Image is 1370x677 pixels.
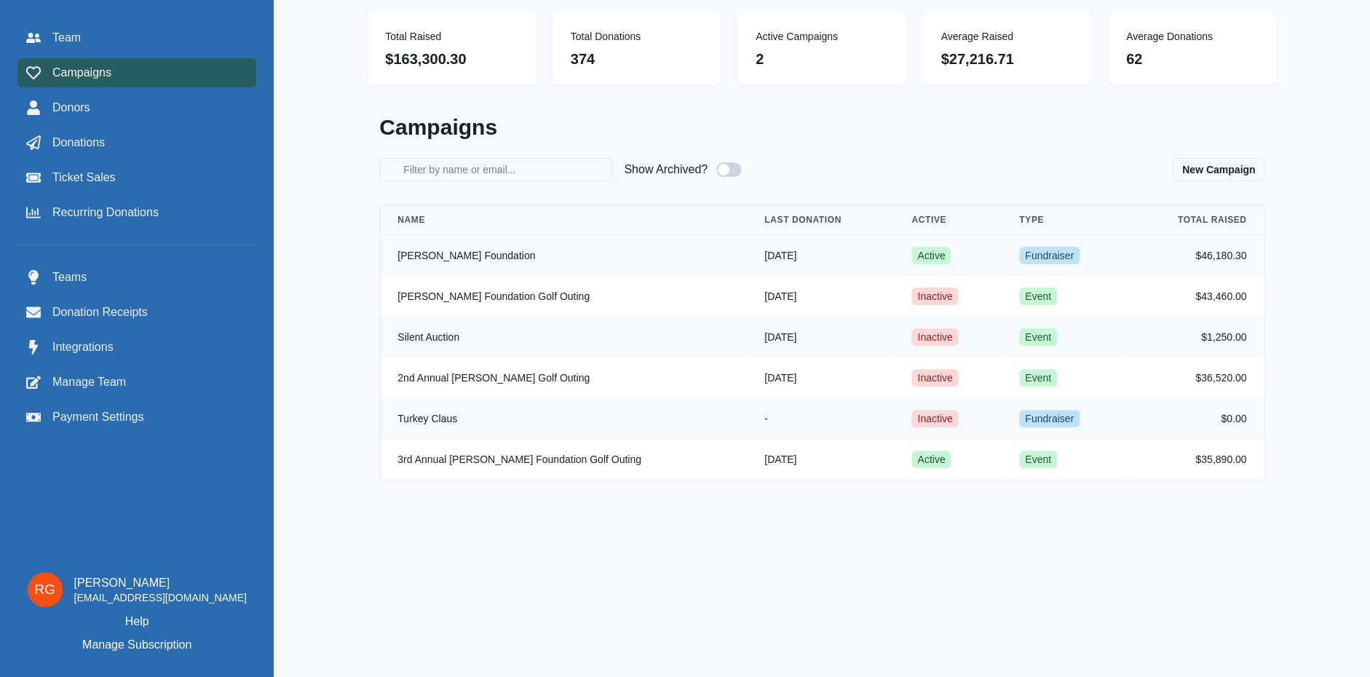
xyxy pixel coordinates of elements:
[379,158,612,181] input: Filter by name or email...
[747,317,894,357] td: [DATE]
[17,198,256,227] a: Recurring Donations
[1127,235,1264,277] td: $46,180.30
[747,205,894,235] th: Last Donation
[17,263,256,292] a: Teams
[52,338,114,356] span: Integrations
[52,408,143,426] span: Payment Settings
[52,304,148,321] span: Donation Receipts
[385,29,518,44] p: Total Raised
[52,269,87,286] span: Teams
[82,636,191,654] p: Manage Subscription
[17,163,256,192] a: Ticket Sales
[1127,276,1264,317] td: $43,460.00
[380,276,747,317] td: [PERSON_NAME] Foundation Golf Outing
[1127,317,1264,357] td: $1,250.00
[911,410,958,427] span: Inactive
[52,373,126,391] span: Manage Team
[74,574,247,592] p: [PERSON_NAME]
[380,357,747,398] td: 2nd Annual [PERSON_NAME] Golf Outing
[380,205,747,235] th: Name
[380,398,747,439] td: Turkey Claus
[756,50,888,68] h2: 2
[747,439,894,480] td: [DATE]
[380,235,747,277] td: [PERSON_NAME] Foundation
[1019,410,1080,427] span: fundraiser
[747,398,894,439] td: -
[571,50,703,68] h2: 374
[1002,205,1127,235] th: Type
[17,333,256,362] a: Integrations
[52,29,81,47] span: Team
[911,451,951,468] span: Active
[1173,158,1264,181] a: New Campaign
[1019,288,1057,305] span: event
[1126,50,1259,68] h2: 62
[1127,439,1264,480] td: $35,890.00
[74,592,247,605] p: [EMAIL_ADDRESS][DOMAIN_NAME]
[1019,328,1057,346] span: event
[125,613,149,630] a: Help
[52,99,90,116] span: Donors
[1127,357,1264,398] td: $36,520.00
[17,93,256,122] a: Donors
[941,29,1073,44] p: Average Raised
[34,582,55,596] div: Richard P. Grimley
[17,403,256,432] a: Payment Settings
[17,23,256,52] a: Team
[747,357,894,398] td: [DATE]
[17,298,256,327] a: Donation Receipts
[911,247,951,264] span: Active
[52,64,111,82] span: Campaigns
[1019,451,1057,468] span: event
[17,58,256,87] a: Campaigns
[894,205,1002,235] th: Active
[747,235,894,277] td: [DATE]
[571,29,703,44] p: Total Donations
[52,204,159,221] span: Recurring Donations
[52,169,116,186] span: Ticket Sales
[385,50,518,68] h2: $163,300.30
[17,128,256,157] a: Donations
[1019,247,1080,264] span: fundraiser
[52,134,105,151] span: Donations
[380,317,747,357] td: Silent Auction
[1126,29,1259,44] p: Average Donations
[1127,398,1264,439] td: $0.00
[911,328,958,346] span: Inactive
[756,29,888,44] p: Active Campaigns
[1019,369,1057,387] span: event
[624,161,708,178] label: Show Archived?
[17,368,256,397] a: Manage Team
[941,50,1073,68] h2: $27,216.71
[1127,205,1264,235] th: Total Raised
[380,439,747,480] td: 3rd Annual [PERSON_NAME] Foundation Golf Outing
[747,276,894,317] td: [DATE]
[379,114,1264,140] h2: Campaigns
[911,369,958,387] span: Inactive
[911,288,958,305] span: Inactive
